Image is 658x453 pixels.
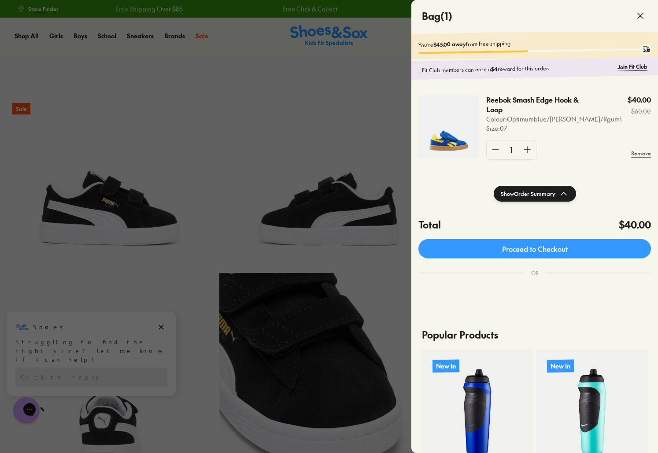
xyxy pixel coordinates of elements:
[15,10,30,24] img: Shoes logo
[433,41,466,48] b: $45.00 away
[15,58,167,77] div: Reply to the campaigns
[491,65,498,72] b: $4
[418,217,441,232] h4: Total
[7,10,176,54] div: Message from Shoes. Struggling to find the right size? Let me know if I can help!
[4,3,31,29] button: Close gorgias live chat
[155,11,167,23] button: Dismiss campaign
[422,320,647,349] p: Popular Products
[15,28,167,54] div: Struggling to find the right size? Let me know if I can help!
[619,217,651,232] h4: $40.00
[433,359,459,372] p: New In
[547,359,574,372] p: New In
[418,37,651,48] p: You're from free shipping
[33,13,68,22] h3: Shoes
[422,63,614,74] p: Fit Club members can earn a reward for this order.
[617,63,647,71] a: Join Fit Club
[422,9,452,23] h4: Bag ( 1 )
[418,295,651,318] iframe: PayPal-paypal
[418,95,479,158] img: 4-526694.jpg
[7,1,176,86] div: Campaign message
[494,186,576,202] button: ShowOrder Summary
[504,140,518,159] div: 1
[486,114,622,124] p: Colour: Optimumblue/[PERSON_NAME]/Rgum1
[628,95,651,105] p: $40.00
[486,95,595,114] p: Reebok Smash Edge Hook & Loop
[628,107,651,116] s: $60.00
[486,124,622,133] p: Size : 07
[418,239,651,258] a: Proceed to Checkout
[524,262,546,284] div: OR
